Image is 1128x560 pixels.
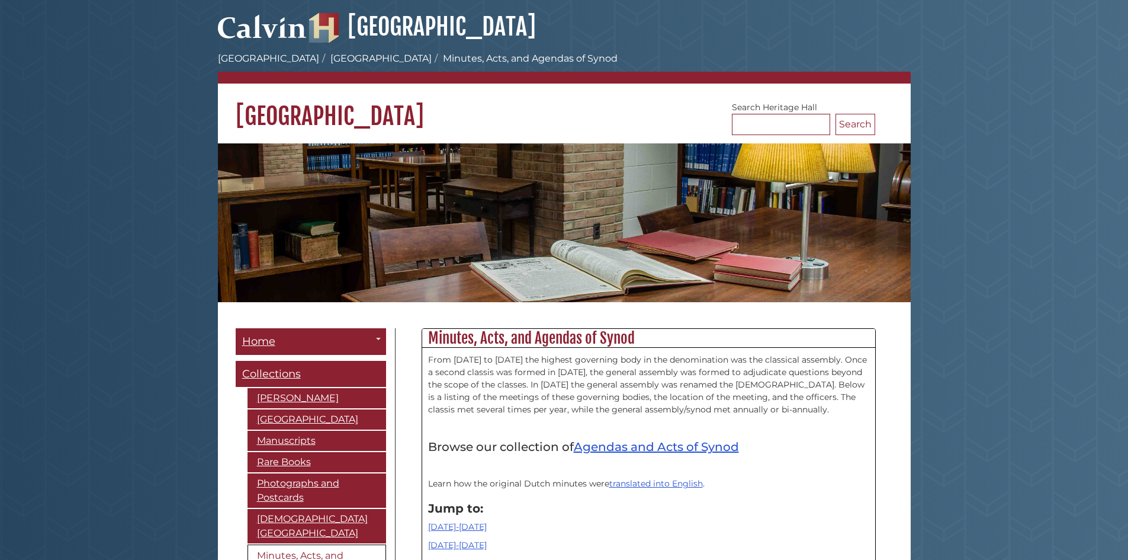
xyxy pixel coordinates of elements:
a: [DATE]-[DATE] [428,540,487,551]
a: [GEOGRAPHIC_DATA] [330,53,432,64]
a: Photographs and Postcards [248,473,386,508]
button: Search [835,114,875,135]
nav: breadcrumb [218,52,911,84]
a: [DATE]-[DATE] [428,521,487,532]
a: Manuscripts [248,431,386,451]
a: Collections [236,361,386,388]
a: Agendas and Acts of Synod [574,440,739,454]
strong: Jump to: [428,501,483,516]
li: Minutes, Acts, and Agendas of Synod [432,52,618,66]
span: Collections [242,367,301,380]
h2: Minutes, Acts, and Agendas of Synod [422,329,875,348]
p: From [DATE] to [DATE] the highest governing body in the denomination was the classical assembly. ... [428,354,869,416]
a: [DEMOGRAPHIC_DATA][GEOGRAPHIC_DATA] [248,509,386,543]
p: Learn how the original Dutch minutes were . [428,478,869,490]
img: Hekman Library Logo [309,13,339,43]
img: Calvin [218,9,307,43]
h1: [GEOGRAPHIC_DATA] [218,84,911,131]
a: [PERSON_NAME] [248,388,386,408]
a: [GEOGRAPHIC_DATA] [218,53,319,64]
a: Home [236,328,386,355]
a: [GEOGRAPHIC_DATA] [309,12,536,41]
a: Calvin University [218,27,307,38]
a: [GEOGRAPHIC_DATA] [248,409,386,430]
a: Rare Books [248,452,386,472]
span: Home [242,335,275,348]
h4: Browse our collection of [428,440,869,453]
a: translated into English [609,478,703,489]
